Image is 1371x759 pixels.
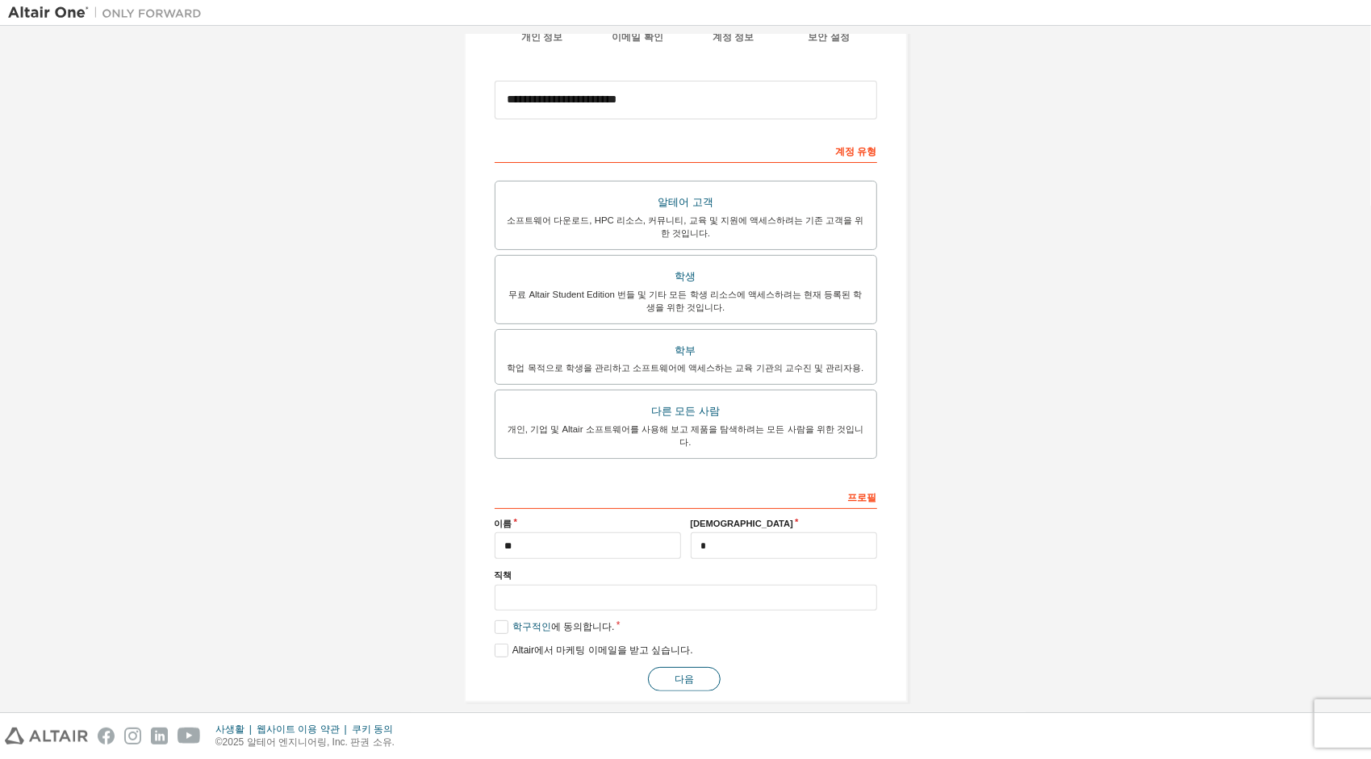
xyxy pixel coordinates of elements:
[178,728,201,744] img: youtube.svg
[495,137,877,163] div: 계정 유형
[686,31,782,44] div: 계정 정보
[505,265,867,288] div: 학생
[215,723,257,736] div: 사생활
[215,736,403,749] p: ©
[781,31,877,44] div: 보안 설정
[495,620,615,634] label: 에 동의합니다.
[590,31,686,44] div: 이메일 확인
[648,667,721,691] button: 다음
[495,644,693,657] label: Altair에서 마케팅 이메일을 받고 싶습니다.
[151,728,168,744] img: linkedin.svg
[505,191,867,214] div: 알테어 고객
[8,5,210,21] img: 알테어 원
[505,288,867,314] div: 무료 Altair Student Edition 번들 및 기타 모든 학생 리소스에 액세스하려는 현재 등록된 학생을 위한 것입니다.
[691,517,877,530] label: [DEMOGRAPHIC_DATA]
[505,361,867,374] div: 학업 목적으로 학생을 관리하고 소프트웨어에 액세스하는 교육 기관의 교수진 및 관리자용.
[257,723,352,736] div: 웹사이트 이용 약관
[505,400,867,423] div: 다른 모든 사람
[495,31,591,44] div: 개인 정보
[5,728,88,744] img: altair_logo.svg
[124,728,141,744] img: instagram.svg
[505,340,867,362] div: 학부
[98,728,115,744] img: facebook.svg
[512,621,551,632] a: 학구적인
[352,723,403,736] div: 쿠키 동의
[495,483,877,509] div: 프로필
[505,423,867,448] div: 개인, 기업 및 Altair 소프트웨어를 사용해 보고 제품을 탐색하려는 모든 사람을 위한 것입니다.
[495,569,877,582] label: 직책
[505,214,867,240] div: 소프트웨어 다운로드, HPC 리소스, 커뮤니티, 교육 및 지원에 액세스하려는 기존 고객을 위한 것입니다.
[223,736,395,748] font: 2025 알테어 엔지니어링, Inc. 판권 소유.
[495,517,681,530] label: 이름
